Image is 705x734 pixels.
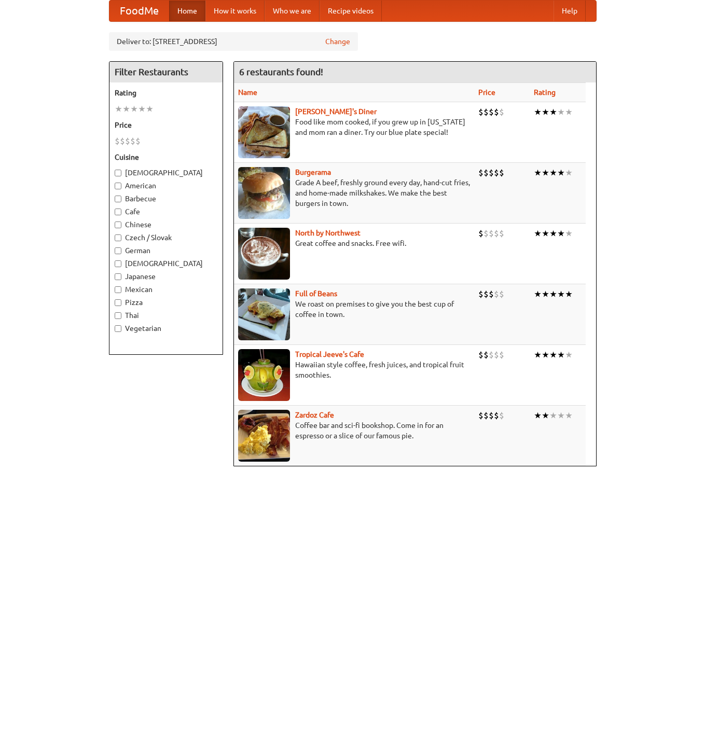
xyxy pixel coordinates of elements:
[115,271,217,282] label: Japanese
[483,288,489,300] li: $
[542,349,549,361] li: ★
[478,167,483,178] li: $
[115,299,121,306] input: Pizza
[557,106,565,118] li: ★
[554,1,586,21] a: Help
[489,410,494,421] li: $
[549,410,557,421] li: ★
[115,196,121,202] input: Barbecue
[499,349,504,361] li: $
[109,62,223,82] h4: Filter Restaurants
[138,103,146,115] li: ★
[115,120,217,130] h5: Price
[115,310,217,321] label: Thai
[115,152,217,162] h5: Cuisine
[238,288,290,340] img: beans.jpg
[489,228,494,239] li: $
[115,135,120,147] li: $
[115,209,121,215] input: Cafe
[115,193,217,204] label: Barbecue
[115,234,121,241] input: Czech / Slovak
[239,67,323,77] ng-pluralize: 6 restaurants found!
[549,167,557,178] li: ★
[557,228,565,239] li: ★
[534,167,542,178] li: ★
[557,349,565,361] li: ★
[565,106,573,118] li: ★
[295,229,361,237] a: North by Northwest
[565,288,573,300] li: ★
[115,88,217,98] h5: Rating
[115,273,121,280] input: Japanese
[483,410,489,421] li: $
[115,221,121,228] input: Chinese
[542,410,549,421] li: ★
[489,349,494,361] li: $
[115,232,217,243] label: Czech / Slovak
[295,168,331,176] a: Burgerama
[549,106,557,118] li: ★
[494,410,499,421] li: $
[115,181,217,191] label: American
[494,349,499,361] li: $
[295,411,334,419] a: Zardoz Cafe
[494,228,499,239] li: $
[115,260,121,267] input: [DEMOGRAPHIC_DATA]
[115,258,217,269] label: [DEMOGRAPHIC_DATA]
[534,88,556,96] a: Rating
[125,135,130,147] li: $
[478,410,483,421] li: $
[478,106,483,118] li: $
[115,206,217,217] label: Cafe
[238,359,470,380] p: Hawaiian style coffee, fresh juices, and tropical fruit smoothies.
[115,103,122,115] li: ★
[489,106,494,118] li: $
[238,238,470,248] p: Great coffee and snacks. Free wifi.
[238,88,257,96] a: Name
[238,410,290,462] img: zardoz.jpg
[120,135,125,147] li: $
[115,247,121,254] input: German
[499,228,504,239] li: $
[238,228,290,280] img: north.jpg
[499,167,504,178] li: $
[483,106,489,118] li: $
[115,325,121,332] input: Vegetarian
[205,1,265,21] a: How it works
[115,183,121,189] input: American
[549,228,557,239] li: ★
[565,228,573,239] li: ★
[534,288,542,300] li: ★
[109,32,358,51] div: Deliver to: [STREET_ADDRESS]
[265,1,320,21] a: Who we are
[483,167,489,178] li: $
[115,245,217,256] label: German
[295,289,337,298] a: Full of Beans
[238,299,470,320] p: We roast on premises to give you the best cup of coffee in town.
[130,103,138,115] li: ★
[494,288,499,300] li: $
[115,286,121,293] input: Mexican
[146,103,154,115] li: ★
[499,410,504,421] li: $
[494,167,499,178] li: $
[565,349,573,361] li: ★
[122,103,130,115] li: ★
[478,228,483,239] li: $
[115,297,217,308] label: Pizza
[542,167,549,178] li: ★
[115,168,217,178] label: [DEMOGRAPHIC_DATA]
[238,117,470,137] p: Food like mom cooked, if you grew up in [US_STATE] and mom ran a diner. Try our blue plate special!
[320,1,382,21] a: Recipe videos
[499,288,504,300] li: $
[115,170,121,176] input: [DEMOGRAPHIC_DATA]
[115,219,217,230] label: Chinese
[295,107,377,116] a: [PERSON_NAME]'s Diner
[135,135,141,147] li: $
[115,284,217,295] label: Mexican
[478,288,483,300] li: $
